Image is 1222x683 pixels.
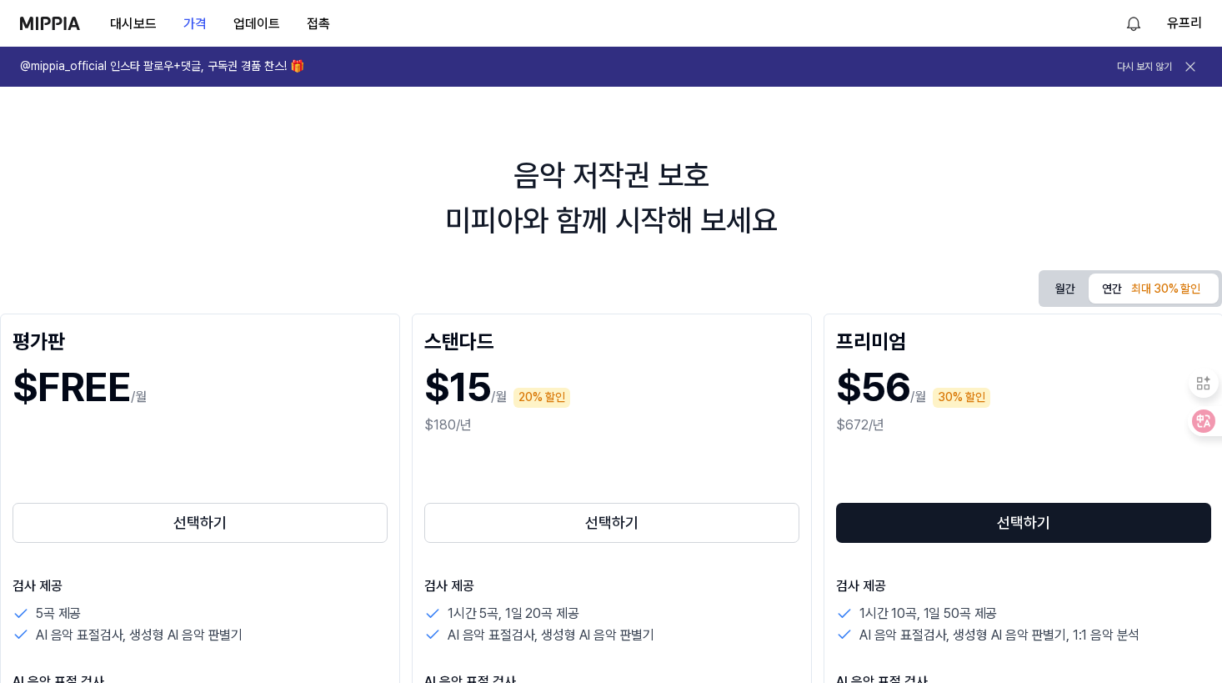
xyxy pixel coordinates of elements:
[170,1,220,47] a: 가격
[424,503,799,543] button: 선택하기
[170,8,220,41] button: 가격
[13,326,388,353] div: 평가판
[836,326,1211,353] div: 프리미엄
[220,1,293,47] a: 업데이트
[424,359,491,415] h1: $15
[131,387,147,407] p: /월
[1124,13,1144,33] img: 알림
[293,8,343,41] button: 접촉
[910,387,926,407] p: /월
[1042,276,1089,302] button: 월간
[20,58,304,75] h1: @mippia_official 인스타 팔로우+댓글, 구독권 경품 찬스! 🎁
[13,500,388,546] a: 선택하기
[424,500,799,546] a: 선택하기
[859,625,1139,646] p: AI 음악 표절검사, 생성형 AI 음악 판별기, 1:1 음악 분석
[13,503,388,543] button: 선택하기
[1167,13,1202,33] button: 유프리
[448,603,578,625] p: 1시간 5곡, 1일 20곡 제공
[836,359,910,415] h1: $56
[859,603,997,625] p: 1시간 10곡, 1일 50곡 제공
[424,415,799,435] div: $180/년
[836,576,1211,596] p: 검사 제공
[491,387,507,407] p: /월
[1126,279,1205,299] div: 최대 30% 할인
[36,625,243,646] p: AI 음악 표절검사, 생성형 AI 음악 판별기
[933,388,990,408] div: 30% 할인
[513,388,570,408] div: 20% 할인
[424,576,799,596] p: 검사 제공
[448,625,654,646] p: AI 음악 표절검사, 생성형 AI 음악 판별기
[220,8,293,41] button: 업데이트
[836,503,1211,543] button: 선택하기
[836,415,1211,435] div: $672/년
[836,500,1211,546] a: 선택하기
[36,603,81,625] p: 5곡 제공
[424,326,799,353] div: 스탠다드
[97,8,170,41] button: 대시보드
[20,17,80,30] img: 로고
[13,359,131,415] h1: $FREE
[1117,60,1172,74] button: 다시 보지 않기
[13,576,388,596] p: 검사 제공
[1102,281,1122,298] font: 연간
